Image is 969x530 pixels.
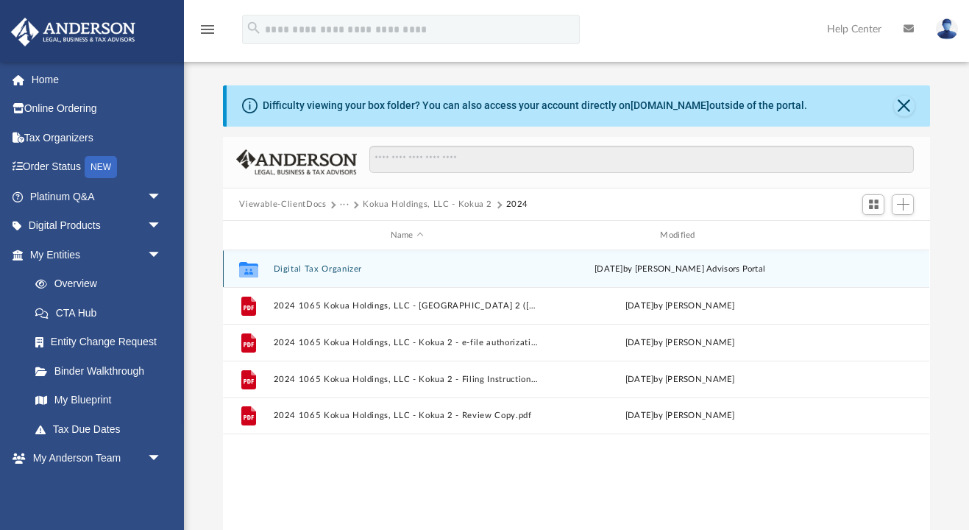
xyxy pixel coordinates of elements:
a: Online Ordering [10,94,184,124]
span: [DATE] [625,375,654,384]
a: My Entitiesarrow_drop_down [10,240,184,269]
a: Platinum Q&Aarrow_drop_down [10,182,184,211]
button: 2024 [506,198,529,211]
a: My Anderson Teamarrow_drop_down [10,444,177,473]
span: arrow_drop_down [147,211,177,241]
button: Digital Tax Organizer [274,264,541,274]
a: Home [10,65,184,94]
div: [DATE] by [PERSON_NAME] Advisors Portal [547,263,814,276]
span: [DATE] [625,302,654,310]
a: Tax Due Dates [21,414,184,444]
div: NEW [85,156,117,178]
span: arrow_drop_down [147,444,177,474]
button: Add [892,194,914,215]
button: Kokua Holdings, LLC - Kokua 2 [363,198,492,211]
button: Switch to Grid View [862,194,884,215]
a: Digital Productsarrow_drop_down [10,211,184,241]
div: by [PERSON_NAME] [547,336,814,350]
button: 2024 1065 Kokua Holdings, LLC - Kokua 2 - Filing Instructions.pdf [274,375,541,384]
div: id [820,229,923,242]
img: Anderson Advisors Platinum Portal [7,18,140,46]
a: [DOMAIN_NAME] [631,99,709,111]
button: 2024 1065 Kokua Holdings, LLC - Kokua 2 - e-file authorization - please sign.pdf [274,338,541,347]
div: by [PERSON_NAME] [547,409,814,423]
a: CTA Hub [21,298,184,328]
span: arrow_drop_down [147,182,177,212]
i: menu [199,21,216,38]
button: Close [894,96,915,116]
a: My Blueprint [21,386,177,415]
span: [DATE] [625,411,654,420]
a: Overview [21,269,184,299]
button: ··· [340,198,349,211]
div: by [PERSON_NAME] [547,373,814,386]
span: arrow_drop_down [147,240,177,270]
i: search [246,20,262,36]
div: by [PERSON_NAME] [547,300,814,313]
button: 2024 1065 Kokua Holdings, LLC - [GEOGRAPHIC_DATA] 2 ([GEOGRAPHIC_DATA]) Print, Sign, Mail.pdf [274,301,541,311]
a: menu [199,28,216,38]
div: id [230,229,266,242]
img: User Pic [936,18,958,40]
button: 2024 1065 Kokua Holdings, LLC - Kokua 2 - Review Copy.pdf [274,411,541,421]
a: Tax Organizers [10,123,184,152]
div: Name [273,229,540,242]
a: Order StatusNEW [10,152,184,183]
input: Search files and folders [369,146,914,174]
span: [DATE] [625,339,654,347]
a: Entity Change Request [21,328,184,357]
a: Binder Walkthrough [21,356,184,386]
a: My Anderson Team [21,473,169,502]
button: Viewable-ClientDocs [239,198,326,211]
div: Modified [547,229,814,242]
div: Difficulty viewing your box folder? You can also access your account directly on outside of the p... [263,98,807,113]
